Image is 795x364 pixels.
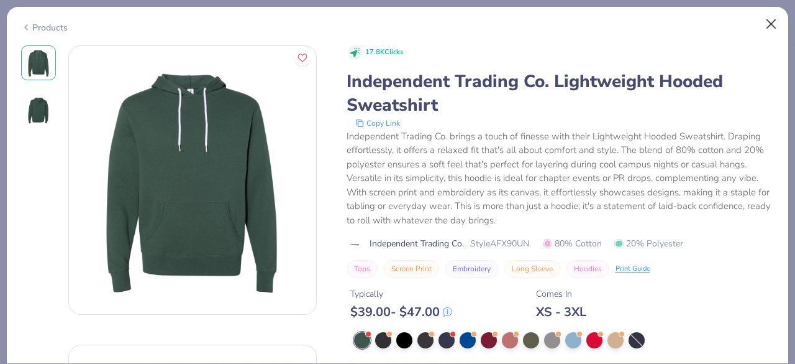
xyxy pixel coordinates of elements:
[347,129,775,228] div: Independent Trading Co. brings a touch of finesse with their Lightweight Hooded Sweatshirt. Drapi...
[470,237,529,250] span: Style AFX90UN
[24,95,53,125] img: Back
[352,117,404,129] button: copy to clipboard
[347,70,775,117] div: Independent Trading Co. Lightweight Hooded Sweatshirt
[614,237,683,250] span: 20% Polyester
[350,287,452,301] div: Typically
[294,50,311,66] button: Like
[24,48,53,78] img: Front
[69,56,316,304] img: Front
[350,304,452,320] div: $ 39.00 - $ 47.00
[566,260,609,278] button: Hoodies
[536,287,586,301] div: Comes In
[543,237,602,250] span: 80% Cotton
[445,260,498,278] button: Embroidery
[616,264,650,274] div: Print Guide
[365,47,403,58] span: 17.8K Clicks
[504,260,560,278] button: Long Sleeve
[370,237,464,250] span: Independent Trading Co.
[384,260,439,278] button: Screen Print
[347,240,363,250] img: brand logo
[347,260,378,278] button: Tops
[21,21,68,34] div: Products
[760,12,783,36] button: Close
[536,304,586,320] div: XS - 3XL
